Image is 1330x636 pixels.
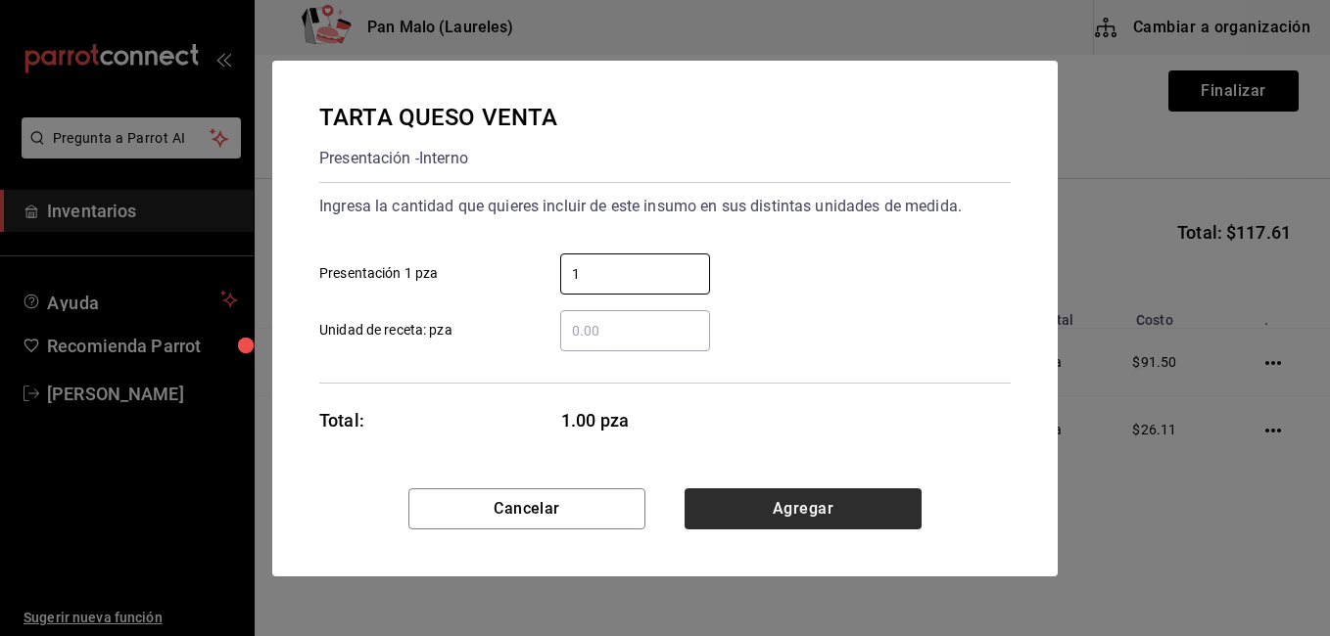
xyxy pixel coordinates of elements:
[319,320,452,341] span: Unidad de receta: pza
[561,407,711,433] span: 1.00 pza
[319,407,364,433] div: Total:
[560,319,710,342] input: Unidad de receta: pza
[319,263,438,284] span: Presentación 1 pza
[560,262,710,286] input: Presentación 1 pza
[319,143,557,174] div: Presentación - Interno
[408,488,645,529] button: Cancelar
[319,100,557,135] div: TARTA QUESO VENTA
[685,488,922,529] button: Agregar
[319,191,1011,222] div: Ingresa la cantidad que quieres incluir de este insumo en sus distintas unidades de medida.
